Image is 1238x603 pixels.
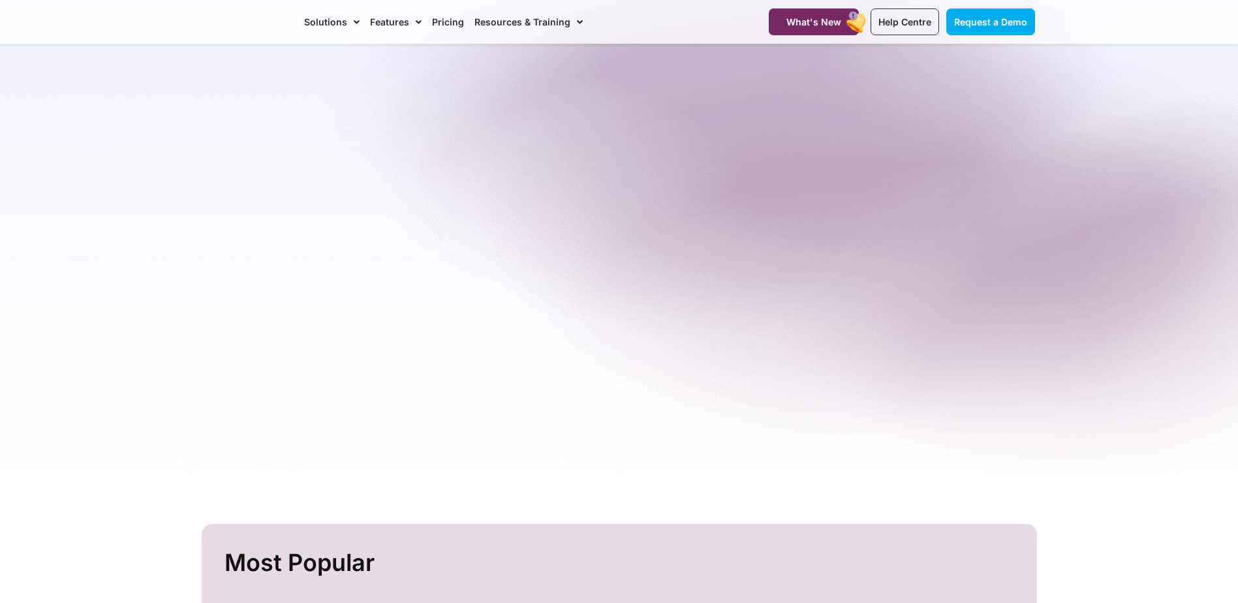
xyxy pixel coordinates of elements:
[224,544,1017,582] h2: Most Popular
[769,8,859,35] a: What's New
[878,16,931,27] span: Help Centre
[946,8,1035,35] a: Request a Demo
[871,8,939,35] a: Help Centre
[204,12,292,32] img: CareMaster Logo
[786,16,841,27] span: What's New
[954,16,1027,27] span: Request a Demo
